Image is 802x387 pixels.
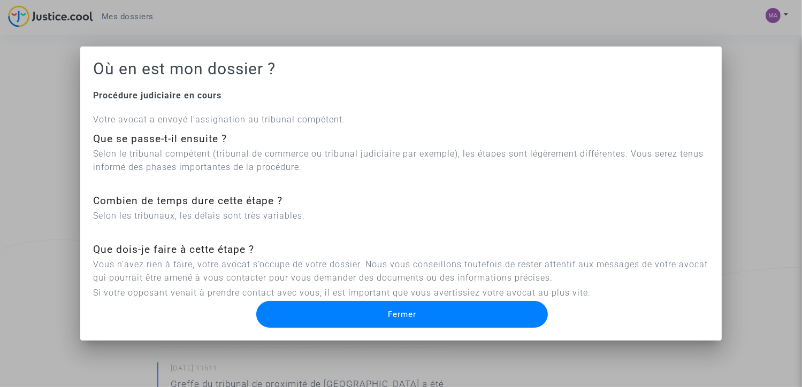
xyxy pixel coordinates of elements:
div: Que dois-je faire à cette étape ? [93,242,709,258]
p: Selon le tribunal compétent (tribunal de commerce ou tribunal judiciaire par exemple), les étapes... [93,147,709,174]
p: Vous n’avez rien à faire, votre avocat s’occupe de votre dossier. Nous vous conseillons toutefois... [93,258,709,284]
p: Si votre opposant venait à prendre contact avec vous, il est important que vous avertissiez votre... [93,286,709,299]
h1: Où en est mon dossier ? [93,59,709,79]
div: Que se passe-t-il ensuite ? [93,131,709,147]
div: Combien de temps dure cette étape ? [93,193,709,209]
p: Selon les tribunaux, les délais sont très variables. [93,209,709,222]
span: Fermer [388,309,416,319]
p: Votre avocat a envoyé l’assignation au tribunal compétent. [93,113,709,126]
div: Procédure judiciaire en cours [93,89,709,102]
button: Fermer [256,301,548,328]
